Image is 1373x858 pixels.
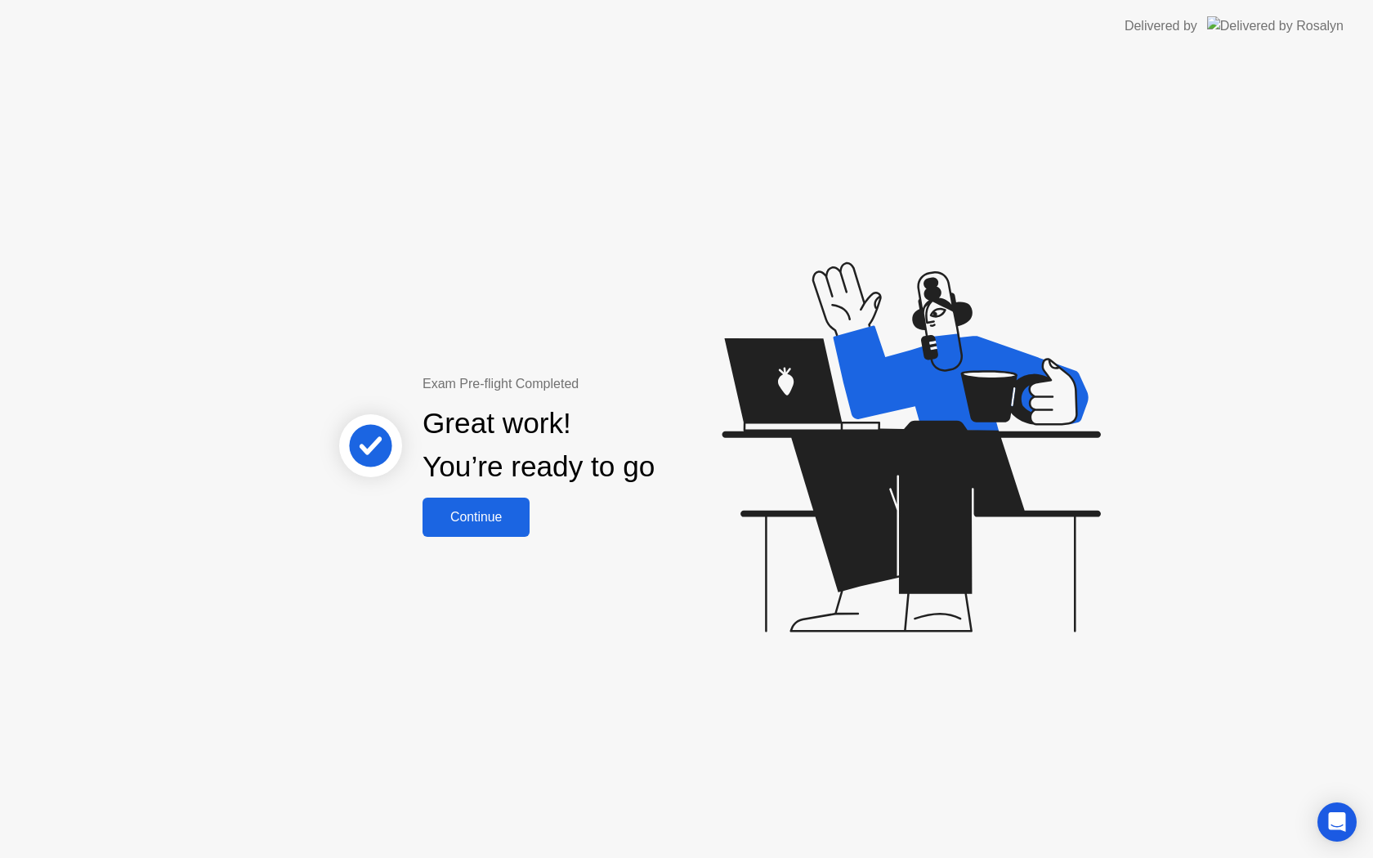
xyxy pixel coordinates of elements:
[1207,16,1344,35] img: Delivered by Rosalyn
[1125,16,1197,36] div: Delivered by
[427,510,525,525] div: Continue
[423,402,655,489] div: Great work! You’re ready to go
[1317,802,1357,842] div: Open Intercom Messenger
[423,498,530,537] button: Continue
[423,374,760,394] div: Exam Pre-flight Completed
